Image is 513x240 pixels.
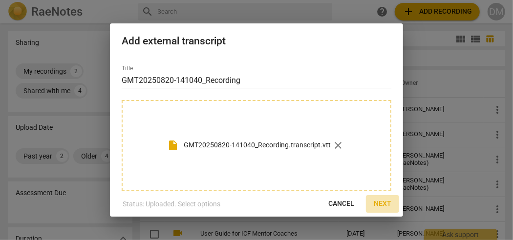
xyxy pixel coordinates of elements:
button: Cancel [321,195,362,213]
h2: Add external transcript [122,35,391,47]
label: Title [122,65,133,71]
span: close [333,140,344,151]
span: Next [374,199,391,209]
p: GMT20250820-141040_Recording.transcript.vtt [184,140,331,150]
span: Cancel [328,199,354,209]
button: Next [366,195,399,213]
p: Status: Uploaded. Select options [123,199,220,209]
span: insert_drive_file [168,140,179,151]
